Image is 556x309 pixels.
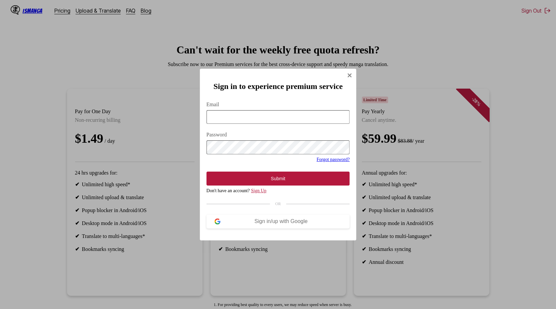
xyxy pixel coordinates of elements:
label: Password [206,132,350,138]
h2: Sign in to experience premium service [206,82,350,91]
a: Sign Up [251,188,266,193]
div: OR [206,201,350,206]
button: Sign in/up with Google [206,214,350,228]
a: Forgot password? [317,157,350,162]
img: Close [347,73,352,78]
button: Submit [206,172,350,186]
label: Email [206,102,350,108]
div: Sign in/up with Google [220,218,342,224]
div: Don't have an account? [206,188,350,193]
div: Sign In Modal [200,69,357,240]
img: google-logo [214,218,220,224]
